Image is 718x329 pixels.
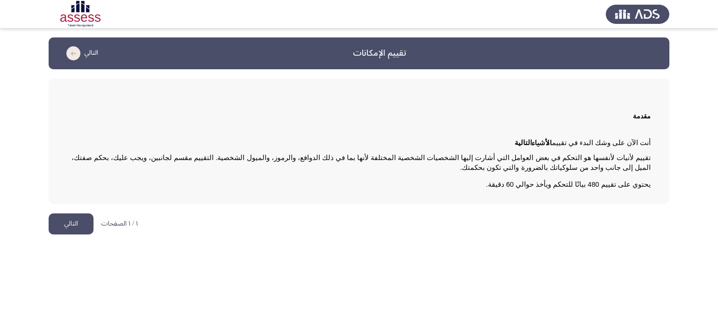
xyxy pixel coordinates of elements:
[606,1,669,27] img: شعار تقييم إدارة المواهب
[353,44,406,62] font: تقييم الإمكانات
[60,46,101,61] button: تحميل الصفحة التالية
[49,213,93,234] button: تحميل الصفحة التالية
[49,1,112,27] img: شعار تقييم تقييم الإمكانات
[70,154,651,171] font: تقييم لأنيات لأنفسها هو التحكم في بعض العوامل التي أشارت إليها الشخصيات الشخصية المختلفة لأنها بم...
[532,135,552,151] font: الأشياء
[486,181,651,188] font: يحتوي على تقييم 480 بيانًا للتحكم ويأخذ حوالي 60 دقيقة.
[515,139,532,146] font: التالية
[633,112,651,120] font: مقدمة
[552,139,651,146] font: أنت الآن على وشك البدء في تقييم
[84,46,98,59] font: التالي
[64,217,78,230] font: التالي
[101,217,138,230] font: ١ / ١ الصفحات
